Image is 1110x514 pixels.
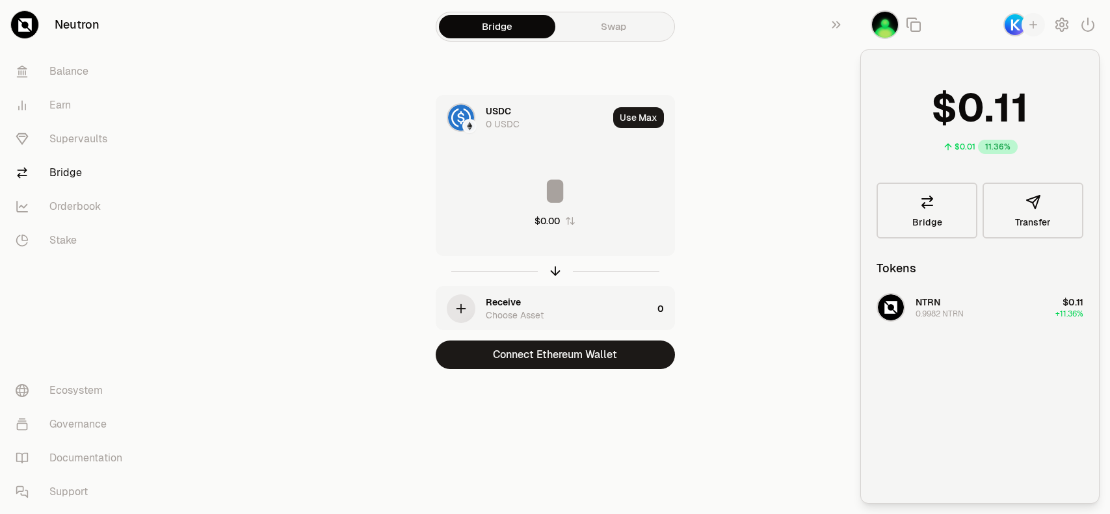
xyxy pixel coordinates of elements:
[613,107,664,128] button: Use Max
[555,15,672,38] a: Swap
[1003,13,1027,36] img: Keplr
[5,156,140,190] a: Bridge
[486,118,520,131] div: 0 USDC
[5,475,140,509] a: Support
[5,407,140,441] a: Governance
[1055,309,1083,319] span: +11.36%
[5,190,140,224] a: Orderbook
[657,287,674,331] div: 0
[5,224,140,257] a: Stake
[436,287,674,331] button: ReceiveChoose Asset0
[5,441,140,475] a: Documentation
[955,142,975,152] div: $0.01
[5,55,140,88] a: Balance
[464,120,475,132] img: Ethereum Logo
[878,294,904,320] img: NTRN Logo
[1063,296,1083,308] span: $0.11
[439,15,555,38] a: Bridge
[486,105,511,118] div: USDC
[486,296,521,309] div: Receive
[5,374,140,407] a: Ecosystem
[877,183,977,238] a: Bridge
[916,296,940,308] span: NTRN
[436,341,675,369] button: Connect Ethereum Wallet
[535,214,575,227] button: $0.00
[5,122,140,156] a: Supervaults
[912,218,942,227] span: Bridge
[436,96,608,140] div: USDC LogoEthereum LogoUSDC0 USDC
[486,309,544,322] div: Choose Asset
[871,10,899,39] img: 8256开放1
[978,140,1018,154] div: 11.36%
[535,214,560,227] div: $0.00
[436,287,652,331] div: ReceiveChoose Asset
[1015,218,1051,227] span: Transfer
[983,183,1083,238] button: Transfer
[877,259,916,277] div: Tokens
[5,88,140,122] a: Earn
[916,309,964,319] div: 0.9982 NTRN
[448,105,474,131] img: USDC Logo
[869,288,1091,327] button: NTRN LogoNTRN0.9982 NTRN$0.11+11.36%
